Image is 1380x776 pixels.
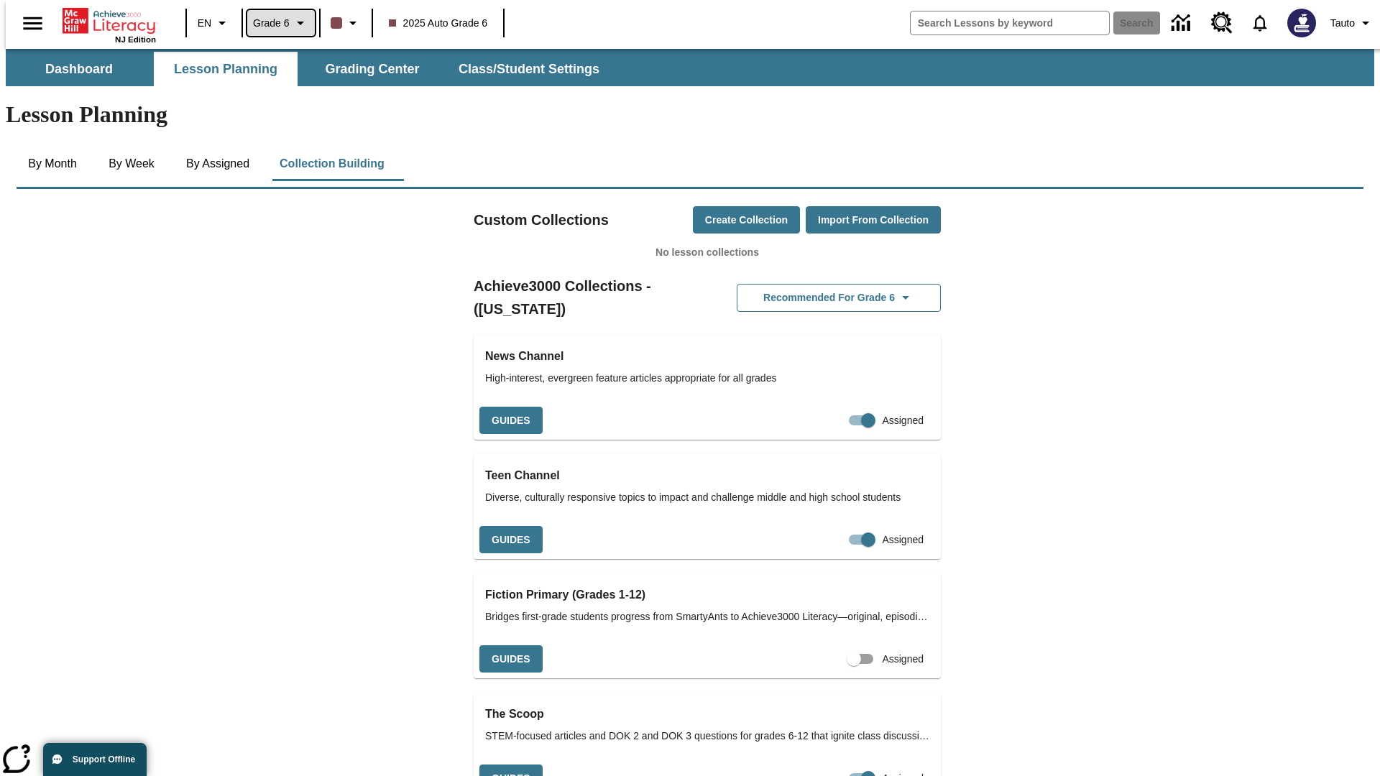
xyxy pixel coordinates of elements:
[485,490,929,505] span: Diverse, culturally responsive topics to impact and challenge middle and high school students
[474,245,941,260] p: No lesson collections
[1287,9,1316,37] img: Avatar
[247,10,315,36] button: Grade: Grade 6, Select a grade
[300,52,444,86] button: Grading Center
[485,371,929,386] span: High-interest, evergreen feature articles appropriate for all grades
[115,35,156,44] span: NJ Edition
[198,16,211,31] span: EN
[693,206,800,234] button: Create Collection
[1163,4,1202,43] a: Data Center
[737,284,941,312] button: Recommended for Grade 6
[474,208,609,231] h2: Custom Collections
[447,52,611,86] button: Class/Student Settings
[175,147,261,181] button: By Assigned
[474,274,707,320] h2: Achieve3000 Collections - ([US_STATE])
[485,609,929,624] span: Bridges first-grade students progress from SmartyAnts to Achieve3000 Literacy—original, episodic ...
[911,11,1109,34] input: search field
[6,49,1374,86] div: SubNavbar
[1330,16,1355,31] span: Tauto
[325,10,367,36] button: Class color is dark brown. Change class color
[806,206,941,234] button: Import from Collection
[479,407,543,435] button: Guides
[154,52,298,86] button: Lesson Planning
[1279,4,1325,42] button: Select a new avatar
[485,346,929,366] h3: News Channel
[11,2,54,45] button: Open side menu
[1202,4,1241,42] a: Resource Center, Will open in new tab
[63,6,156,35] a: Home
[191,10,237,36] button: Language: EN, Select a language
[7,52,151,86] button: Dashboard
[485,704,929,724] h3: The Scoop
[63,5,156,44] div: Home
[485,729,929,744] span: STEM-focused articles and DOK 2 and DOK 3 questions for grades 6-12 that ignite class discussions...
[1241,4,1279,42] a: Notifications
[96,147,167,181] button: By Week
[253,16,290,31] span: Grade 6
[17,147,88,181] button: By Month
[882,413,924,428] span: Assigned
[6,101,1374,128] h1: Lesson Planning
[485,585,929,605] h3: Fiction Primary (Grades 1-12)
[389,16,488,31] span: 2025 Auto Grade 6
[43,743,147,776] button: Support Offline
[73,754,135,765] span: Support Offline
[479,526,543,554] button: Guides
[6,52,612,86] div: SubNavbar
[479,645,543,673] button: Guides
[485,466,929,486] h3: Teen Channel
[882,532,924,548] span: Assigned
[268,147,396,181] button: Collection Building
[882,652,924,667] span: Assigned
[1325,10,1380,36] button: Profile/Settings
